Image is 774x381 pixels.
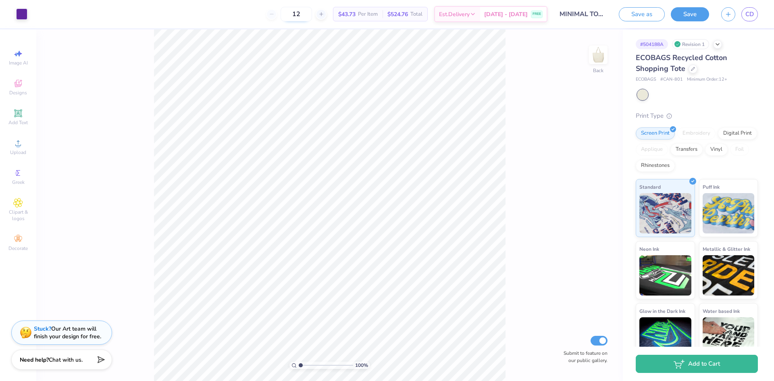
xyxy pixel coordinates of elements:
[533,11,541,17] span: FREE
[9,60,28,66] span: Image AI
[636,76,656,83] span: ECOBAGS
[703,317,755,358] img: Water based Ink
[484,10,528,19] span: [DATE] - [DATE]
[705,144,728,156] div: Vinyl
[636,39,668,49] div: # 504188A
[703,255,755,296] img: Metallic & Glitter Ink
[12,179,25,185] span: Greek
[9,90,27,96] span: Designs
[745,10,754,19] span: CD
[553,6,613,22] input: Untitled Design
[636,111,758,121] div: Print Type
[703,183,720,191] span: Puff Ink
[703,245,750,253] span: Metallic & Glitter Ink
[358,10,378,19] span: Per Item
[639,317,691,358] img: Glow in the Dark Ink
[10,149,26,156] span: Upload
[8,119,28,126] span: Add Text
[410,10,422,19] span: Total
[639,245,659,253] span: Neon Ink
[703,193,755,233] img: Puff Ink
[34,325,101,340] div: Our Art team will finish your design for free.
[355,362,368,369] span: 100 %
[639,307,685,315] span: Glow in the Dark Ink
[619,7,665,21] button: Save as
[636,355,758,373] button: Add to Cart
[34,325,51,333] strong: Stuck?
[672,39,709,49] div: Revision 1
[281,7,312,21] input: – –
[639,255,691,296] img: Neon Ink
[639,183,661,191] span: Standard
[730,144,749,156] div: Foil
[20,356,49,364] strong: Need help?
[636,160,675,172] div: Rhinestones
[49,356,83,364] span: Chat with us.
[660,76,683,83] span: # CAN-801
[593,67,603,74] div: Back
[8,245,28,252] span: Decorate
[387,10,408,19] span: $524.76
[703,307,740,315] span: Water based Ink
[671,7,709,21] button: Save
[4,209,32,222] span: Clipart & logos
[636,127,675,139] div: Screen Print
[670,144,703,156] div: Transfers
[338,10,356,19] span: $43.73
[741,7,758,21] a: CD
[439,10,470,19] span: Est. Delivery
[718,127,757,139] div: Digital Print
[636,144,668,156] div: Applique
[590,47,606,63] img: Back
[687,76,727,83] span: Minimum Order: 12 +
[636,53,727,73] span: ECOBAGS Recycled Cotton Shopping Tote
[677,127,716,139] div: Embroidery
[639,193,691,233] img: Standard
[559,350,608,364] label: Submit to feature on our public gallery.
